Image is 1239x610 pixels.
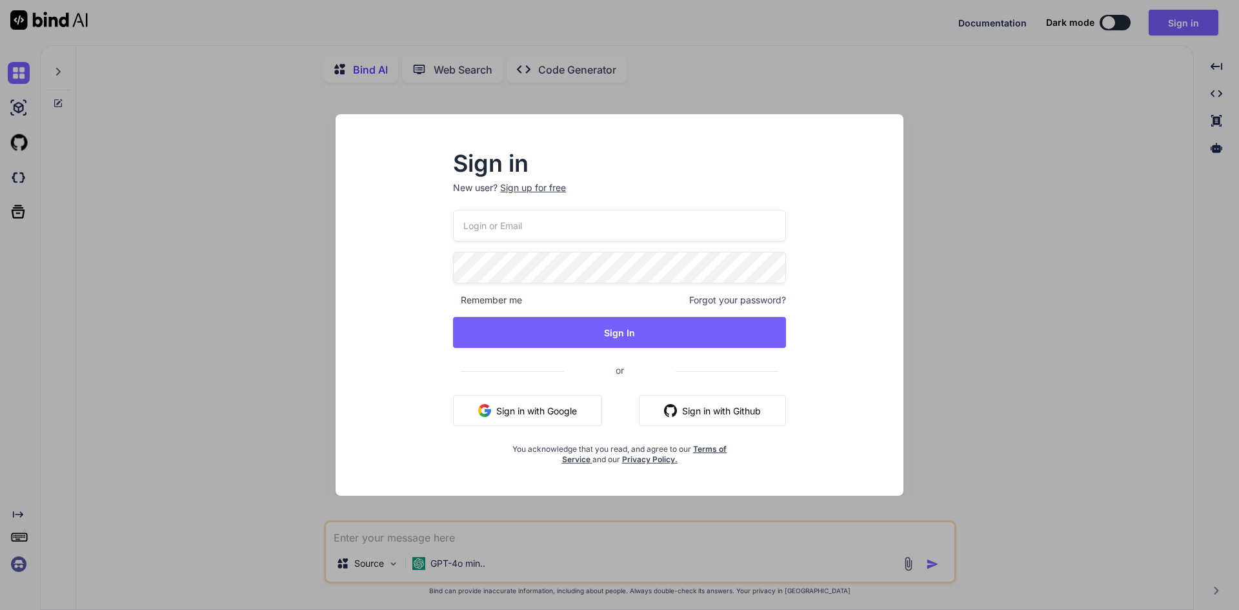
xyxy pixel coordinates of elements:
button: Sign In [453,317,786,348]
a: Terms of Service [562,444,727,464]
span: or [564,354,676,386]
span: Forgot your password? [689,294,786,307]
a: Privacy Policy. [622,454,678,464]
button: Sign in with Github [639,395,786,426]
input: Login or Email [453,210,786,241]
div: Sign up for free [500,181,566,194]
img: github [664,404,677,417]
p: New user? [453,181,786,210]
h2: Sign in [453,153,786,174]
button: Sign in with Google [453,395,602,426]
span: Remember me [453,294,522,307]
img: google [478,404,491,417]
div: You acknowledge that you read, and agree to our and our [509,436,730,465]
